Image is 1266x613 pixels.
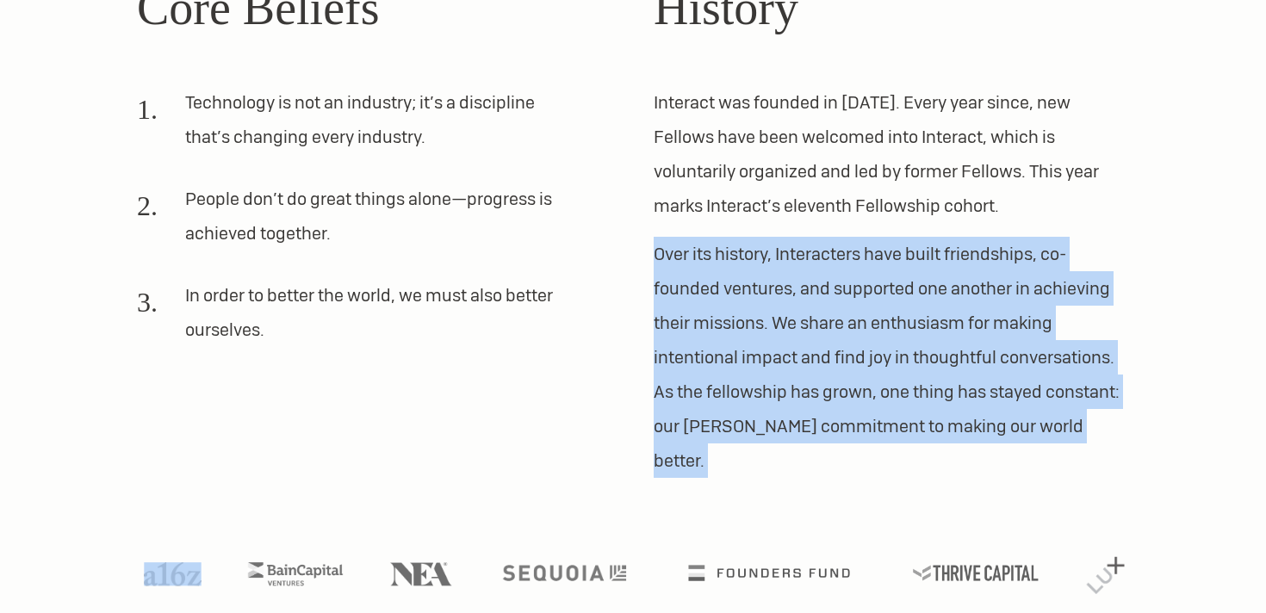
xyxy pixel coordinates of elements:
[913,565,1039,581] img: Thrive Capital logo
[137,182,571,264] li: People don’t do great things alone—progress is achieved together.
[390,562,452,585] img: NEA logo
[144,562,201,585] img: A16Z logo
[654,85,1129,223] p: Interact was founded in [DATE]. Every year since, new Fellows have been welcomed into Interact, w...
[689,565,850,581] img: Founders Fund logo
[1086,557,1124,594] img: Lux Capital logo
[654,237,1129,478] p: Over its history, Interacters have built friendships, co-founded ventures, and supported one anot...
[137,85,571,168] li: Technology is not an industry; it’s a discipline that’s changing every industry.
[137,278,571,361] li: In order to better the world, we must also better ourselves.
[502,565,625,581] img: Sequoia logo
[248,562,343,585] img: Bain Capital Ventures logo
